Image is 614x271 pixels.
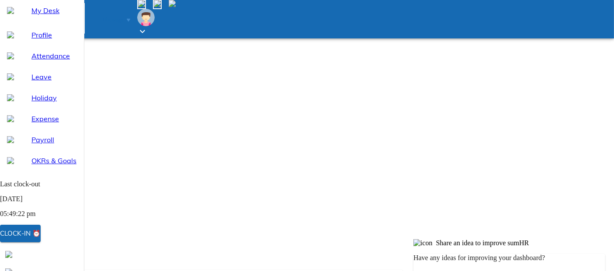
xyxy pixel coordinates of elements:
img: Employee [137,9,155,26]
img: icon [413,239,433,247]
span: Manage [102,17,123,23]
span: Share an idea to improve sumHR [436,239,529,247]
p: Noticeboard [14,255,403,263]
p: Have any ideas for improving your dashboard? [413,254,605,262]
